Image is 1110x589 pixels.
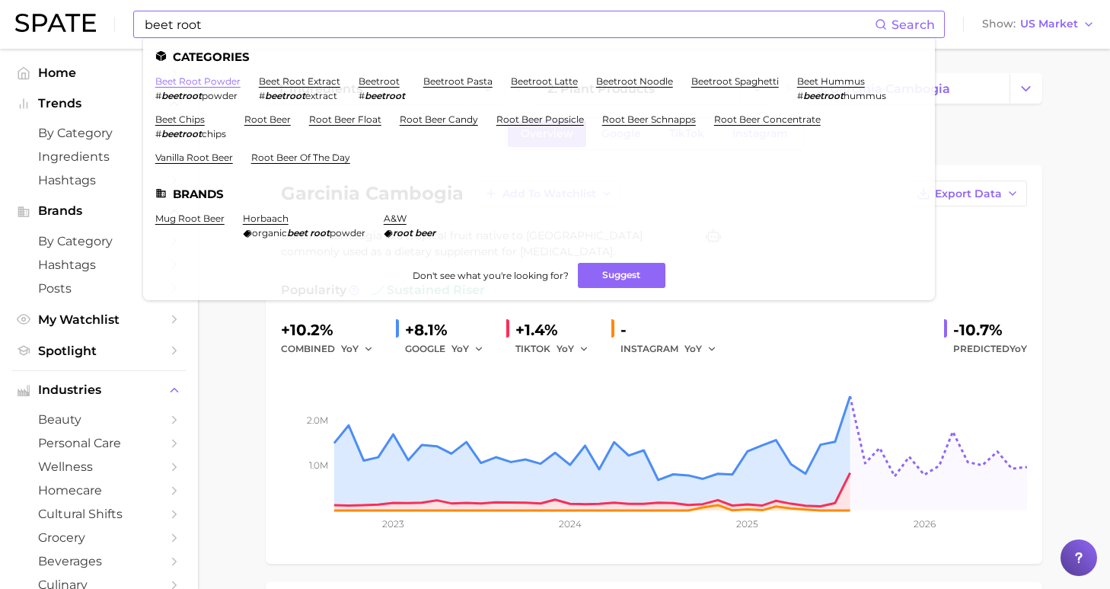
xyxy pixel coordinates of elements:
em: beetroot [161,90,202,101]
a: beetroot latte [511,75,578,87]
div: +1.4% [515,318,599,342]
div: combined [281,340,384,358]
button: Change Category [1010,73,1042,104]
span: # [259,90,265,101]
span: by Category [38,234,160,248]
em: beet [287,227,308,238]
span: US Market [1020,20,1078,28]
button: YoY [557,340,589,358]
em: beetroot [161,128,202,139]
span: Search [892,18,935,32]
a: homecare [12,479,186,502]
a: Home [12,61,186,85]
span: personal care [38,436,160,450]
em: root [393,227,413,238]
span: Ingredients [38,149,160,164]
button: YoY [341,340,374,358]
div: -10.7% [953,318,1027,342]
a: root beer schnapps [602,114,696,125]
span: chips [202,128,226,139]
button: Industries [12,379,186,402]
span: YoY [684,342,702,355]
a: beet root extract [259,75,340,87]
span: # [155,90,161,101]
span: Export Data [935,187,1002,200]
span: homecare [38,483,160,498]
a: cultural shifts [12,502,186,526]
span: Industries [38,383,160,397]
a: vanilla root beer [155,152,233,163]
span: grocery [38,530,160,545]
span: hummus [844,90,886,101]
em: beer [415,227,435,238]
a: mug root beer [155,213,225,224]
span: # [155,128,161,139]
div: +8.1% [405,318,494,342]
div: INSTAGRAM [620,340,727,358]
a: beet root powder [155,75,241,87]
span: Don't see what you're looking for? [413,270,569,281]
a: beetroot spaghetti [691,75,779,87]
button: YoY [451,340,484,358]
span: Hashtags [38,173,160,187]
span: YoY [557,342,574,355]
span: powder [202,90,238,101]
div: +10.2% [281,318,384,342]
div: - [620,318,727,342]
a: root beer concentrate [714,114,821,125]
button: Export Data [908,181,1027,206]
span: powder [330,227,365,238]
tspan: 2024 [559,518,582,530]
a: Posts [12,277,186,300]
span: Hashtags [38,258,160,272]
span: Spotlight [38,344,160,358]
a: beauty [12,408,186,431]
a: Hashtags [12,253,186,277]
button: Trends [12,92,186,115]
div: GOOGLE [405,340,494,358]
a: root beer [244,114,291,125]
span: wellness [38,459,160,474]
span: My Watchlist [38,312,160,327]
button: Suggest [578,263,665,288]
em: beetroot [265,90,305,101]
a: beetroot pasta [423,75,493,87]
button: Brands [12,200,186,222]
span: beauty [38,412,160,427]
img: SPATE [15,14,96,32]
a: a&w [384,213,407,224]
a: by Category [12,121,186,145]
span: Posts [38,281,160,296]
li: Brands [155,187,923,200]
a: grocery [12,526,186,549]
span: # [797,90,803,101]
a: Ingredients [12,145,186,168]
span: Predicted [953,340,1027,358]
span: extract [305,90,337,101]
a: Hashtags [12,168,186,192]
a: Spotlight [12,339,186,363]
span: beverages [38,554,160,568]
span: Brands [38,204,160,218]
a: beet hummus [797,75,865,87]
a: root beer popsicle [496,114,584,125]
span: YoY [1010,343,1027,354]
span: cultural shifts [38,507,160,521]
a: root beer candy [400,114,478,125]
span: YoY [451,342,469,355]
span: Show [982,20,1016,28]
a: horbaach [243,213,289,224]
a: by Category [12,229,186,253]
button: ShowUS Market [978,14,1099,34]
a: wellness [12,455,186,479]
em: root [310,227,330,238]
button: YoY [684,340,717,358]
span: Home [38,66,160,80]
em: beetroot [365,90,405,101]
a: beverages [12,549,186,573]
span: by Category [38,126,160,140]
tspan: 2026 [914,518,936,530]
a: beet chips [155,114,205,125]
a: root beer of the day [251,152,350,163]
tspan: 2025 [736,518,758,530]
